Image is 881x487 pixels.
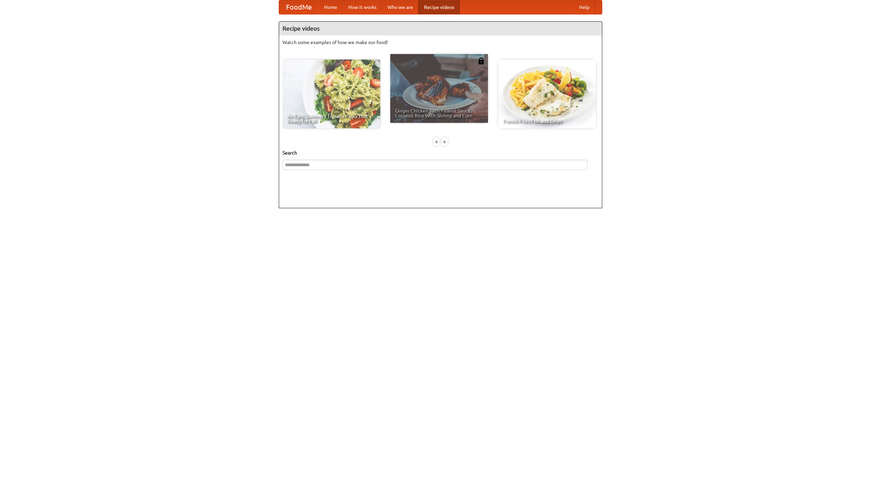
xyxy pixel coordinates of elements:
[287,114,375,124] span: An Easy, Summery Tomato Pasta That's Ready for Fall
[418,0,460,14] a: Recipe videos
[283,149,598,156] h5: Search
[442,137,448,146] div: »
[279,22,602,35] h4: Recipe videos
[343,0,382,14] a: How it works
[498,60,596,128] a: French Fries Fish and Chips
[503,119,591,124] span: French Fries Fish and Chips
[433,137,439,146] div: «
[382,0,418,14] a: Who we are
[283,39,598,46] p: Watch some examples of how we make our food!
[279,0,319,14] a: FoodMe
[319,0,343,14] a: Home
[283,60,380,128] a: An Easy, Summery Tomato Pasta That's Ready for Fall
[574,0,595,14] a: Help
[478,57,485,64] img: 483408.png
